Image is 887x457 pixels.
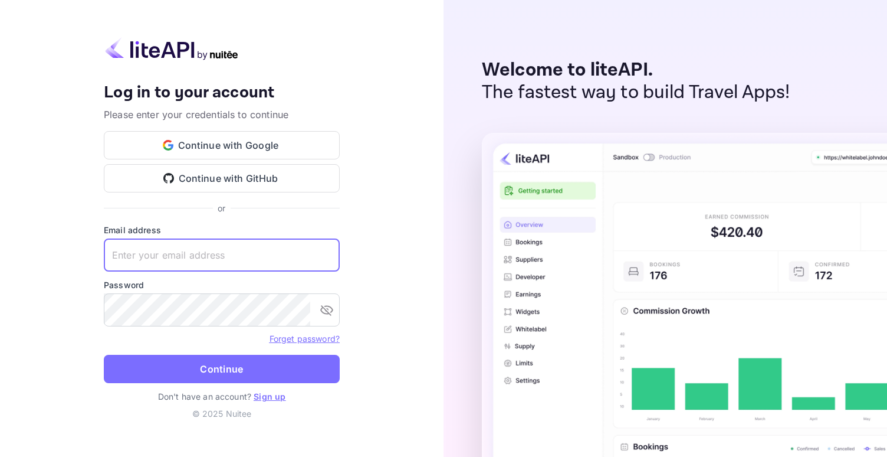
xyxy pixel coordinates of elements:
button: toggle password visibility [315,298,339,322]
p: © 2025 Nuitee [104,407,340,420]
p: or [218,202,225,214]
input: Enter your email address [104,239,340,272]
button: Continue with Google [104,131,340,159]
button: Continue [104,355,340,383]
a: Forget password? [270,332,340,344]
label: Password [104,279,340,291]
a: Sign up [254,391,285,401]
label: Email address [104,224,340,236]
p: Don't have an account? [104,390,340,403]
img: liteapi [104,37,239,60]
a: Forget password? [270,334,340,344]
p: Welcome to liteAPI. [482,59,790,81]
h4: Log in to your account [104,83,340,103]
p: Please enter your credentials to continue [104,107,340,122]
p: The fastest way to build Travel Apps! [482,81,790,104]
button: Continue with GitHub [104,164,340,192]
